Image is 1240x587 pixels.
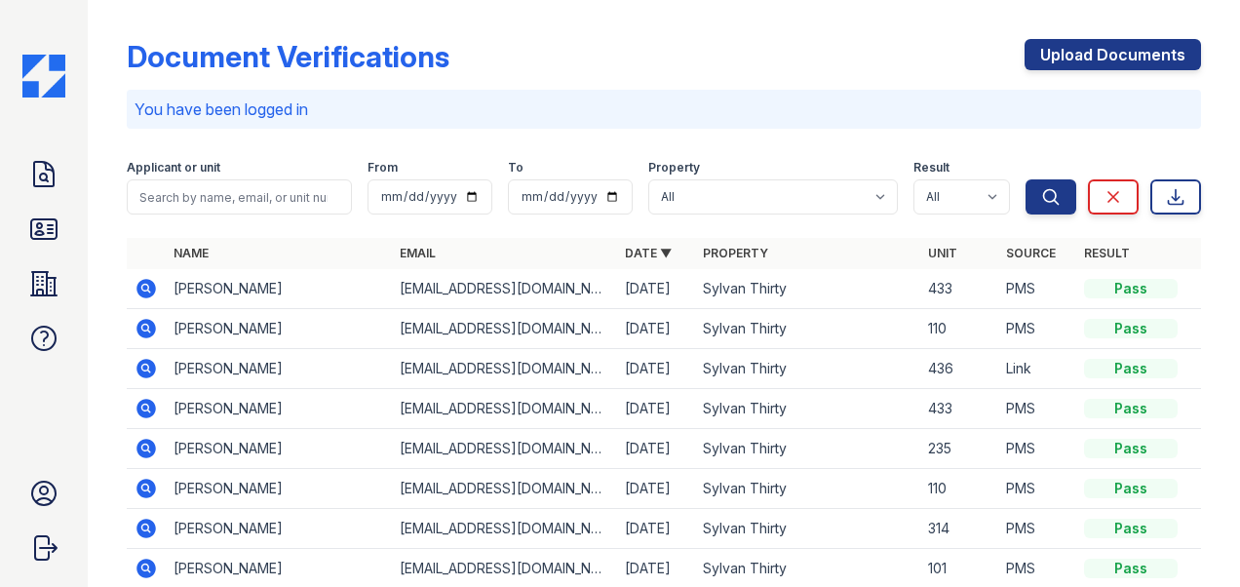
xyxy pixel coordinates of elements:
[617,469,695,509] td: [DATE]
[928,246,957,260] a: Unit
[1025,39,1201,70] a: Upload Documents
[913,160,949,176] label: Result
[1084,439,1178,458] div: Pass
[392,269,617,309] td: [EMAIL_ADDRESS][DOMAIN_NAME]
[166,349,391,389] td: [PERSON_NAME]
[695,389,920,429] td: Sylvan Thirty
[1006,246,1056,260] a: Source
[392,389,617,429] td: [EMAIL_ADDRESS][DOMAIN_NAME]
[920,269,998,309] td: 433
[998,509,1076,549] td: PMS
[695,509,920,549] td: Sylvan Thirty
[1084,559,1178,578] div: Pass
[998,389,1076,429] td: PMS
[998,349,1076,389] td: Link
[617,349,695,389] td: [DATE]
[166,429,391,469] td: [PERSON_NAME]
[22,55,65,98] img: CE_Icon_Blue-c292c112584629df590d857e76928e9f676e5b41ef8f769ba2f05ee15b207248.png
[1084,246,1130,260] a: Result
[625,246,672,260] a: Date ▼
[392,469,617,509] td: [EMAIL_ADDRESS][DOMAIN_NAME]
[135,98,1193,121] p: You have been logged in
[1084,519,1178,538] div: Pass
[166,389,391,429] td: [PERSON_NAME]
[392,349,617,389] td: [EMAIL_ADDRESS][DOMAIN_NAME]
[695,469,920,509] td: Sylvan Thirty
[695,269,920,309] td: Sylvan Thirty
[166,269,391,309] td: [PERSON_NAME]
[127,160,220,176] label: Applicant or unit
[400,246,436,260] a: Email
[998,429,1076,469] td: PMS
[1084,359,1178,378] div: Pass
[166,469,391,509] td: [PERSON_NAME]
[392,509,617,549] td: [EMAIL_ADDRESS][DOMAIN_NAME]
[998,309,1076,349] td: PMS
[695,349,920,389] td: Sylvan Thirty
[1084,319,1178,338] div: Pass
[508,160,523,176] label: To
[392,429,617,469] td: [EMAIL_ADDRESS][DOMAIN_NAME]
[998,269,1076,309] td: PMS
[617,429,695,469] td: [DATE]
[920,429,998,469] td: 235
[617,389,695,429] td: [DATE]
[166,509,391,549] td: [PERSON_NAME]
[998,469,1076,509] td: PMS
[127,39,449,74] div: Document Verifications
[1084,279,1178,298] div: Pass
[174,246,209,260] a: Name
[1084,479,1178,498] div: Pass
[920,389,998,429] td: 433
[617,269,695,309] td: [DATE]
[695,309,920,349] td: Sylvan Thirty
[648,160,700,176] label: Property
[703,246,768,260] a: Property
[617,309,695,349] td: [DATE]
[166,309,391,349] td: [PERSON_NAME]
[392,309,617,349] td: [EMAIL_ADDRESS][DOMAIN_NAME]
[127,179,352,215] input: Search by name, email, or unit number
[920,469,998,509] td: 110
[695,429,920,469] td: Sylvan Thirty
[920,349,998,389] td: 436
[920,509,998,549] td: 314
[617,509,695,549] td: [DATE]
[920,309,998,349] td: 110
[368,160,398,176] label: From
[1084,399,1178,418] div: Pass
